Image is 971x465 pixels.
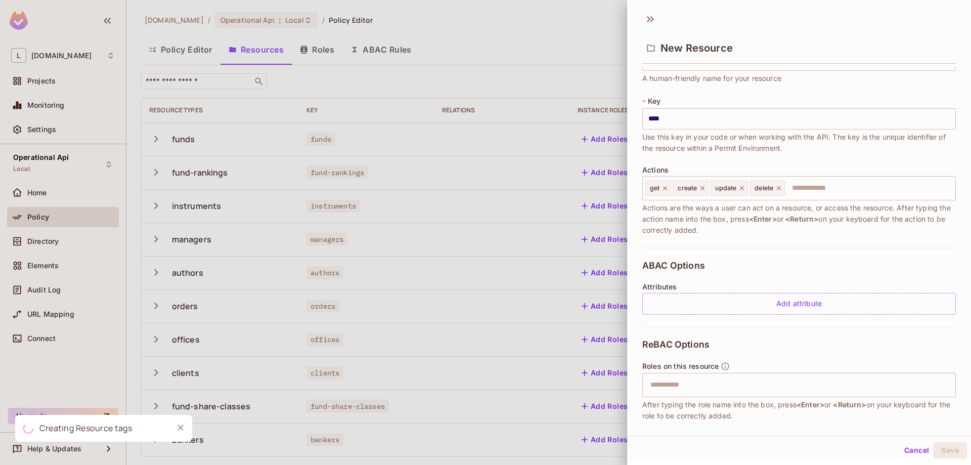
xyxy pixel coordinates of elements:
[797,400,824,409] span: <Enter>
[642,132,956,154] span: Use this key in your code or when working with the API. The key is the unique identifier of the r...
[39,422,132,435] div: Creating Resource tags
[642,202,956,236] span: Actions are the ways a user can act on a resource, or access the resource. After typing the actio...
[660,42,733,54] span: New Resource
[642,283,677,291] span: Attributes
[642,73,781,84] span: A human-friendly name for your resource
[715,184,736,192] span: update
[933,442,967,458] button: Save
[833,400,866,409] span: <Return>
[642,399,956,421] span: After typing the role name into the box, press or on your keyboard for the role to be correctly a...
[173,420,188,435] button: Close
[650,184,659,192] span: get
[642,261,705,271] span: ABAC Options
[648,97,660,105] span: Key
[750,181,785,196] div: delete
[900,442,933,458] button: Cancel
[673,181,709,196] div: create
[642,293,956,315] div: Add attribute
[642,166,669,174] span: Actions
[642,362,719,370] span: Roles on this resource
[645,181,671,196] div: get
[642,340,710,350] span: ReBAC Options
[711,181,748,196] div: update
[749,215,777,223] span: <Enter>
[755,184,773,192] span: delete
[785,215,818,223] span: <Return>
[678,184,697,192] span: create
